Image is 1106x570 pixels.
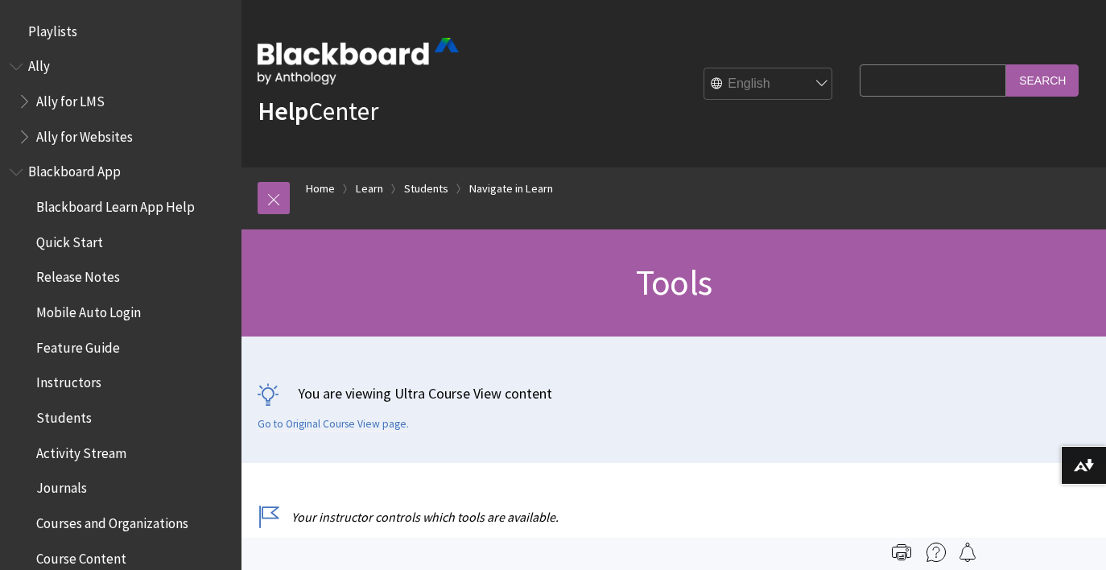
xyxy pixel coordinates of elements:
span: Ally for Websites [36,123,133,145]
img: More help [926,543,946,562]
span: Courses and Organizations [36,510,188,531]
span: Blackboard App [28,159,121,180]
img: Follow this page [958,543,977,562]
a: HelpCenter [258,95,378,127]
nav: Book outline for Anthology Ally Help [10,53,232,151]
input: Search [1006,64,1079,96]
p: Your instructor controls which tools are available. [258,508,852,526]
span: Mobile Auto Login [36,299,141,320]
span: Ally for LMS [36,88,105,109]
a: Go to Original Course View page. [258,417,409,432]
a: Navigate in Learn [469,179,553,199]
span: Blackboard Learn App Help [36,193,195,215]
a: Home [306,179,335,199]
span: Instructors [36,370,101,391]
span: Release Notes [36,264,120,286]
span: Quick Start [36,229,103,250]
a: Learn [356,179,383,199]
img: Blackboard by Anthology [258,38,459,85]
strong: Help [258,95,308,127]
span: Students [36,404,92,426]
a: Students [404,179,448,199]
span: Playlists [28,18,77,39]
select: Site Language Selector [704,68,833,101]
span: Course Content [36,545,126,567]
span: Tools [636,260,712,304]
span: Feature Guide [36,334,120,356]
p: You are viewing Ultra Course View content [258,383,1090,403]
nav: Book outline for Playlists [10,18,232,45]
span: Activity Stream [36,440,126,461]
span: Ally [28,53,50,75]
span: Journals [36,475,87,497]
img: Print [892,543,911,562]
